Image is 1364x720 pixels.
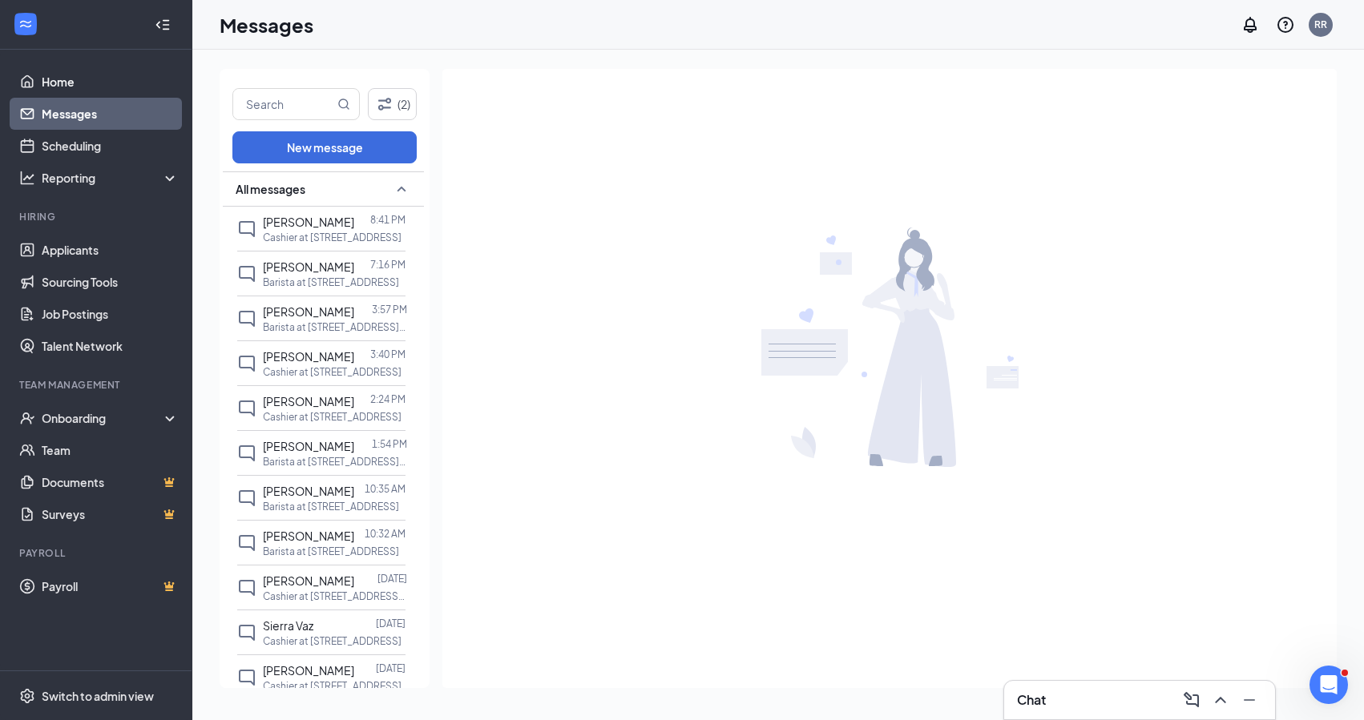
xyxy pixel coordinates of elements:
svg: MagnifyingGlass [337,98,350,111]
p: Cashier at [STREET_ADDRESS] [263,365,402,379]
svg: ChatInactive [237,264,256,284]
svg: ChatInactive [237,668,256,687]
div: Onboarding [42,410,165,426]
a: Home [42,66,179,98]
svg: ChatInactive [237,219,256,239]
svg: ChatInactive [237,533,256,553]
svg: WorkstreamLogo [18,16,34,32]
p: [DATE] [376,617,406,630]
a: Team [42,434,179,466]
span: [PERSON_NAME] [263,394,354,408]
svg: ChevronUp [1211,690,1230,710]
a: DocumentsCrown [42,466,179,498]
input: Search [233,89,334,119]
p: Barista at [STREET_ADDRESS] [263,500,399,513]
span: [PERSON_NAME] [263,663,354,678]
div: Switch to admin view [42,688,154,704]
p: Cashier at [STREET_ADDRESS] [263,231,402,244]
span: Sierra Vaz [263,618,313,633]
svg: UserCheck [19,410,35,426]
svg: Notifications [1241,15,1260,34]
a: Scheduling [42,130,179,162]
p: 8:41 PM [370,213,406,227]
svg: ChatInactive [237,399,256,418]
a: Talent Network [42,330,179,362]
a: Sourcing Tools [42,266,179,298]
a: Job Postings [42,298,179,330]
div: Team Management [19,378,176,392]
p: [DATE] [377,572,407,585]
p: Barista at [STREET_ADDRESS] [263,545,399,558]
a: Applicants [42,234,179,266]
button: Minimize [1237,687,1262,713]
svg: ChatInactive [237,354,256,373]
svg: QuestionInfo [1276,15,1295,34]
span: [PERSON_NAME] [263,484,354,498]
svg: ChatInactive [237,578,256,597]
p: 10:32 AM [365,527,406,541]
span: [PERSON_NAME] [263,304,354,319]
h3: Chat [1017,691,1046,709]
div: RR [1314,18,1327,31]
button: ChevronUp [1208,687,1233,713]
svg: ChatInactive [237,489,256,508]
span: [PERSON_NAME] [263,349,354,364]
svg: Settings [19,688,35,704]
p: Cashier at [STREET_ADDRESS] [263,634,402,648]
p: 3:40 PM [370,348,406,361]
svg: ComposeMessage [1182,690,1201,710]
p: 1:54 PM [372,437,407,451]
span: [PERSON_NAME] [263,529,354,543]
p: 2:24 PM [370,392,406,406]
span: [PERSON_NAME] [263,215,354,229]
span: All messages [236,181,305,197]
p: Cashier at [STREET_ADDRESS] [263,410,402,424]
span: [PERSON_NAME] [263,259,354,274]
a: SurveysCrown [42,498,179,530]
div: Payroll [19,546,176,560]
svg: ChatInactive [237,623,256,642]
p: 3:57 PM [372,303,407,316]
p: Barista at [STREET_ADDRESS][PERSON_NAME] [263,455,407,469]
p: Barista at [STREET_ADDRESS] [263,276,399,289]
svg: Filter [375,95,394,114]
p: Barista at [STREET_ADDRESS][PERSON_NAME] [263,320,407,334]
svg: Analysis [19,170,35,186]
svg: Collapse [155,17,171,33]
button: New message [232,131,417,163]
p: [DATE] [376,662,406,675]
p: Cashier at [STREET_ADDRESS] [263,679,402,693]
button: Filter (2) [368,88,417,120]
p: 10:35 AM [365,482,406,496]
svg: Minimize [1240,690,1259,710]
span: [PERSON_NAME] [263,573,354,588]
a: Messages [42,98,179,130]
iframe: Intercom live chat [1310,666,1348,704]
svg: ChatInactive [237,309,256,328]
p: 7:16 PM [370,258,406,272]
div: Reporting [42,170,180,186]
button: ComposeMessage [1179,687,1205,713]
p: Cashier at [STREET_ADDRESS][PERSON_NAME] [263,589,407,603]
svg: SmallChevronUp [392,179,411,199]
svg: ChatInactive [237,444,256,463]
div: Hiring [19,210,176,223]
h1: Messages [220,11,313,38]
a: PayrollCrown [42,570,179,602]
span: [PERSON_NAME] [263,439,354,453]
